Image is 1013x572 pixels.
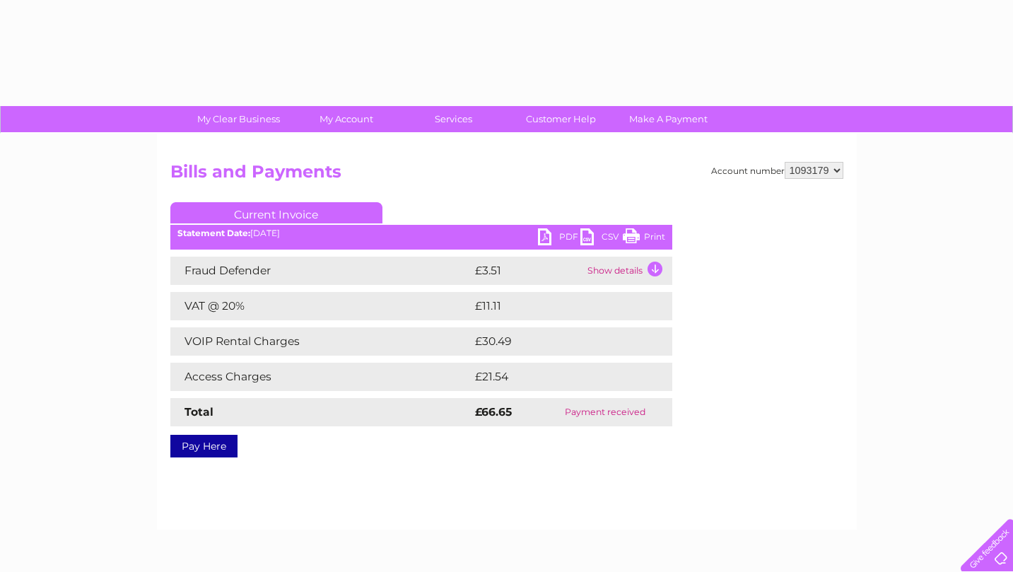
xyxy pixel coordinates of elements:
[170,292,472,320] td: VAT @ 20%
[475,405,512,419] strong: £66.65
[538,398,672,426] td: Payment received
[503,106,619,132] a: Customer Help
[288,106,404,132] a: My Account
[711,162,843,179] div: Account number
[395,106,512,132] a: Services
[472,257,584,285] td: £3.51
[170,228,672,238] div: [DATE]
[170,327,472,356] td: VOIP Rental Charges
[472,363,643,391] td: £21.54
[170,202,382,223] a: Current Invoice
[623,228,665,249] a: Print
[538,228,580,249] a: PDF
[472,327,645,356] td: £30.49
[170,435,238,457] a: Pay Here
[180,106,297,132] a: My Clear Business
[185,405,213,419] strong: Total
[472,292,637,320] td: £11.11
[580,228,623,249] a: CSV
[170,363,472,391] td: Access Charges
[610,106,727,132] a: Make A Payment
[584,257,672,285] td: Show details
[170,162,843,189] h2: Bills and Payments
[170,257,472,285] td: Fraud Defender
[177,228,250,238] b: Statement Date:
